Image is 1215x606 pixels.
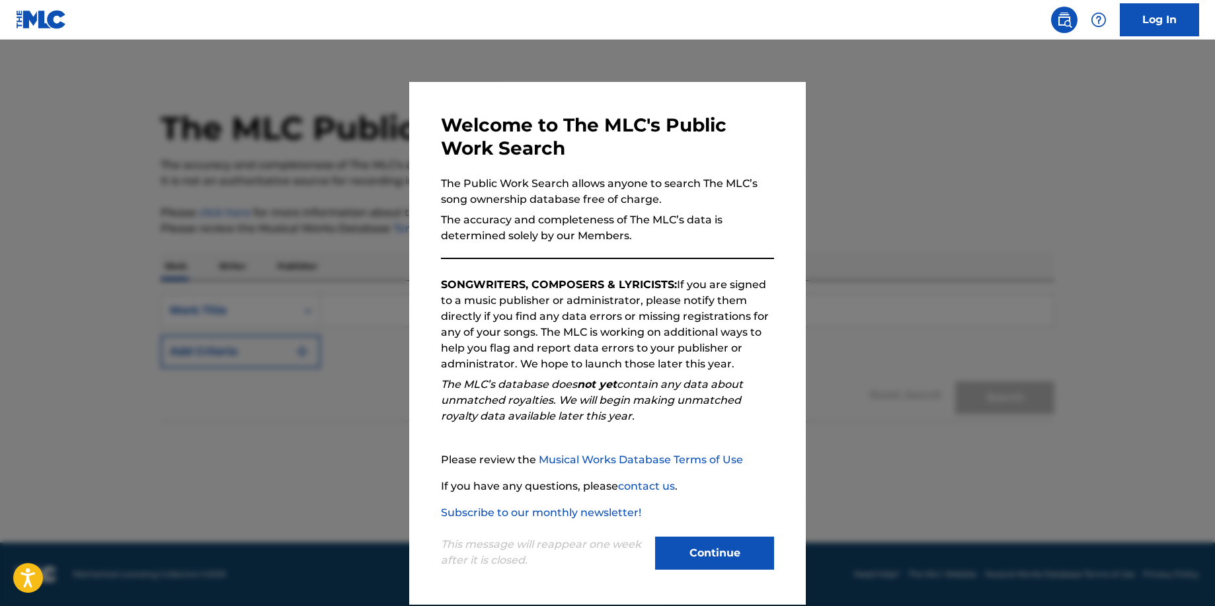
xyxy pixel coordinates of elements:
p: The accuracy and completeness of The MLC’s data is determined solely by our Members. [441,212,774,244]
iframe: Chat Widget [1149,543,1215,606]
a: Subscribe to our monthly newsletter! [441,506,641,519]
p: The Public Work Search allows anyone to search The MLC’s song ownership database free of charge. [441,176,774,208]
strong: not yet [577,378,617,391]
a: Musical Works Database Terms of Use [539,453,743,466]
img: help [1091,12,1107,28]
p: This message will reappear one week after it is closed. [441,537,647,568]
a: Public Search [1051,7,1078,33]
strong: SONGWRITERS, COMPOSERS & LYRICISTS: [441,278,677,291]
img: MLC Logo [16,10,67,29]
img: search [1056,12,1072,28]
h3: Welcome to The MLC's Public Work Search [441,114,774,160]
p: Please review the [441,452,774,468]
p: If you have any questions, please . [441,478,774,494]
p: If you are signed to a music publisher or administrator, please notify them directly if you find ... [441,277,774,372]
a: contact us [618,480,675,492]
a: Log In [1120,3,1199,36]
button: Continue [655,537,774,570]
div: Help [1085,7,1112,33]
em: The MLC’s database does contain any data about unmatched royalties. We will begin making unmatche... [441,378,743,422]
